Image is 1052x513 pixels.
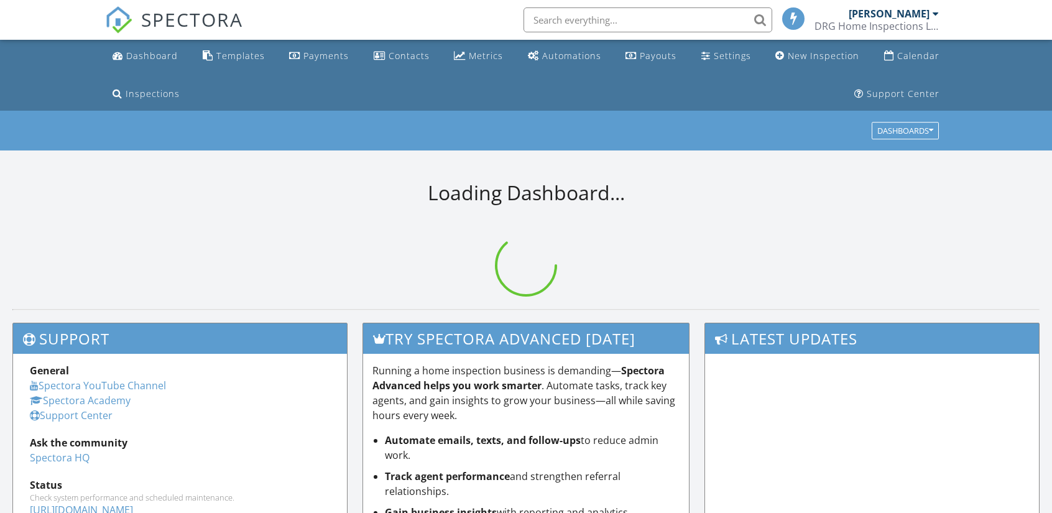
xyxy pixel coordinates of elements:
[372,364,665,392] strong: Spectora Advanced helps you work smarter
[696,45,756,68] a: Settings
[705,323,1039,354] h3: Latest Updates
[877,127,933,136] div: Dashboards
[542,50,601,62] div: Automations
[849,83,944,106] a: Support Center
[385,433,581,447] strong: Automate emails, texts, and follow-ups
[141,6,243,32] span: SPECTORA
[872,122,939,140] button: Dashboards
[449,45,508,68] a: Metrics
[108,83,185,106] a: Inspections
[30,478,330,492] div: Status
[30,451,90,464] a: Spectora HQ
[389,50,430,62] div: Contacts
[714,50,751,62] div: Settings
[198,45,270,68] a: Templates
[372,363,680,423] p: Running a home inspection business is demanding— . Automate tasks, track key agents, and gain ins...
[524,7,772,32] input: Search everything...
[30,394,131,407] a: Spectora Academy
[640,50,676,62] div: Payouts
[30,409,113,422] a: Support Center
[105,17,243,43] a: SPECTORA
[13,323,347,354] h3: Support
[126,50,178,62] div: Dashboard
[385,469,680,499] li: and strengthen referral relationships.
[108,45,183,68] a: Dashboard
[897,50,939,62] div: Calendar
[385,433,680,463] li: to reduce admin work.
[770,45,864,68] a: New Inspection
[469,50,503,62] div: Metrics
[867,88,939,99] div: Support Center
[303,50,349,62] div: Payments
[385,469,510,483] strong: Track agent performance
[363,323,690,354] h3: Try spectora advanced [DATE]
[369,45,435,68] a: Contacts
[523,45,606,68] a: Automations (Basic)
[621,45,681,68] a: Payouts
[788,50,859,62] div: New Inspection
[105,6,132,34] img: The Best Home Inspection Software - Spectora
[30,492,330,502] div: Check system performance and scheduled maintenance.
[30,379,166,392] a: Spectora YouTube Channel
[284,45,354,68] a: Payments
[216,50,265,62] div: Templates
[814,20,939,32] div: DRG Home Inspections LLC
[879,45,944,68] a: Calendar
[849,7,930,20] div: [PERSON_NAME]
[126,88,180,99] div: Inspections
[30,435,330,450] div: Ask the community
[30,364,69,377] strong: General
